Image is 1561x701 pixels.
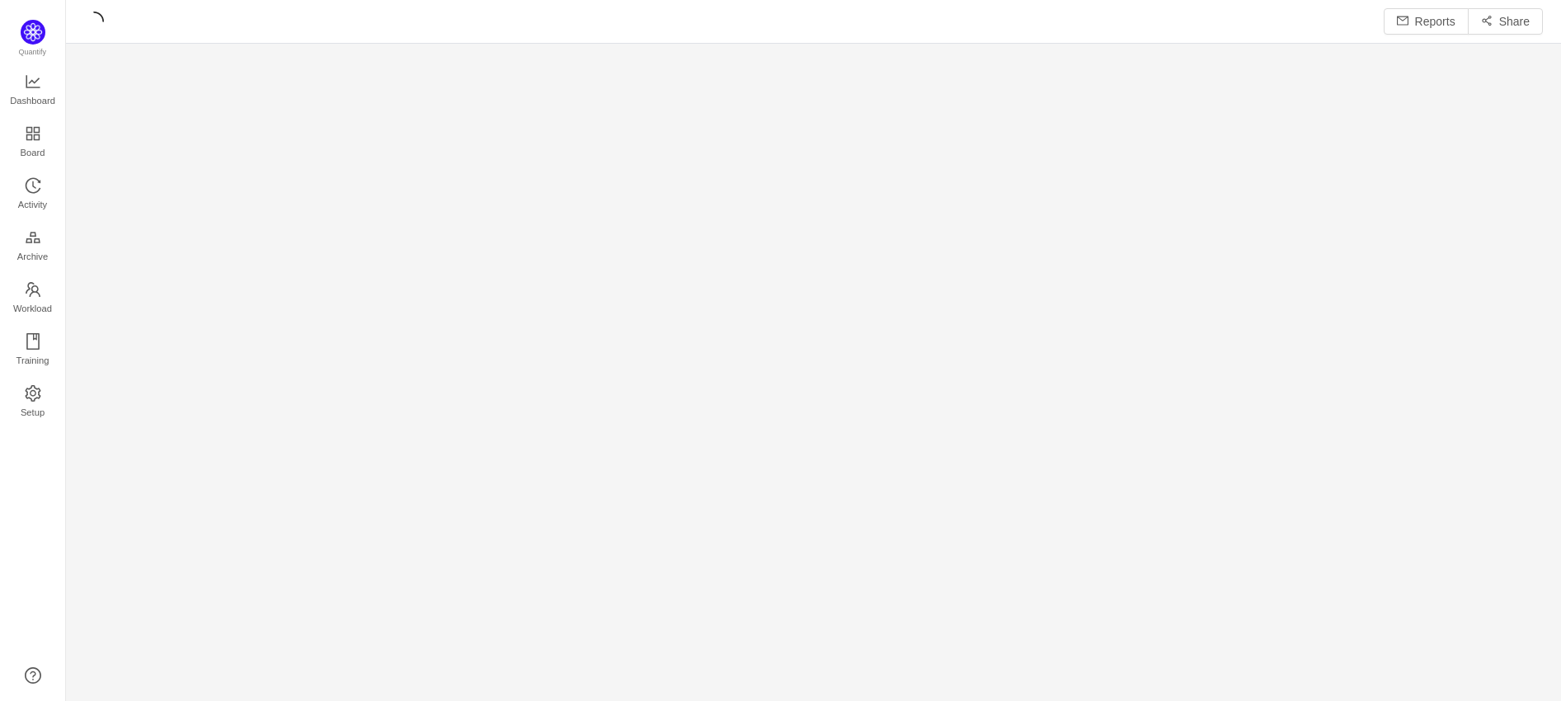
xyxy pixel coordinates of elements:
[25,281,41,298] i: icon: team
[17,240,48,273] span: Archive
[84,12,104,31] i: icon: loading
[18,188,47,221] span: Activity
[25,333,41,350] i: icon: book
[21,20,45,45] img: Quantify
[25,230,41,263] a: Archive
[25,74,41,107] a: Dashboard
[16,344,49,377] span: Training
[25,178,41,211] a: Activity
[13,292,52,325] span: Workload
[25,229,41,246] i: icon: gold
[25,667,41,684] a: icon: question-circle
[25,282,41,315] a: Workload
[21,136,45,169] span: Board
[21,396,45,429] span: Setup
[25,125,41,142] i: icon: appstore
[25,386,41,419] a: Setup
[1468,8,1543,35] button: icon: share-altShare
[25,73,41,90] i: icon: line-chart
[19,48,47,56] span: Quantify
[25,126,41,159] a: Board
[25,385,41,402] i: icon: setting
[10,84,55,117] span: Dashboard
[25,334,41,367] a: Training
[1384,8,1469,35] button: icon: mailReports
[25,177,41,194] i: icon: history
